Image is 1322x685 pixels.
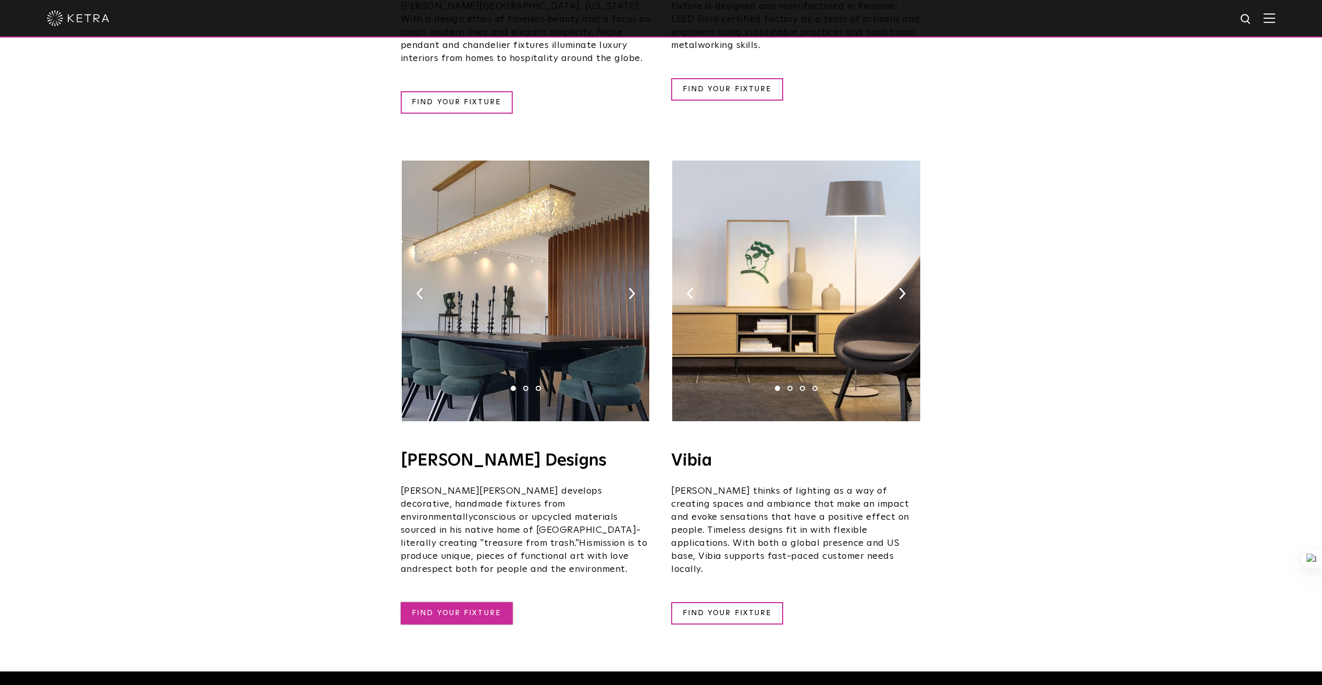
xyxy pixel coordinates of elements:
[1264,13,1275,23] img: Hamburger%20Nav.svg
[401,452,651,469] h4: [PERSON_NAME] Designs​
[899,288,906,299] img: arrow-right-black.svg
[401,91,513,114] a: FIND YOUR FIXTURE
[1240,13,1253,26] img: search icon
[401,486,602,522] span: develops decorative, handmade fixtures from environmentally
[401,512,641,548] span: conscious or upcycled materials sourced in his native home of [GEOGRAPHIC_DATA]- literally creati...
[401,486,480,496] span: [PERSON_NAME]
[401,602,513,625] a: FIND YOUR FIXTURE
[579,539,593,548] span: His
[671,452,921,469] h4: Vibia
[47,10,109,26] img: ketra-logo-2019-white
[671,602,783,625] a: FIND YOUR FIXTURE
[672,161,920,421] img: VIBIA_KetraReadySolutions-02.jpg
[671,485,921,576] p: [PERSON_NAME] thinks of lighting as a way of creating spaces and ambiance that make an impact and...
[628,288,635,299] img: arrow-right-black.svg
[418,565,627,574] span: respect both for people and the environment.
[416,288,423,299] img: arrow-left-black.svg
[479,486,559,496] span: [PERSON_NAME]
[687,288,694,299] img: arrow-left-black.svg
[401,539,648,574] span: mission is to produce unique, pieces of functional art with love and
[402,161,649,421] img: Pikus_KetraReadySolutions-02.jpg
[671,78,783,101] a: FIND YOUR FIXTURE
